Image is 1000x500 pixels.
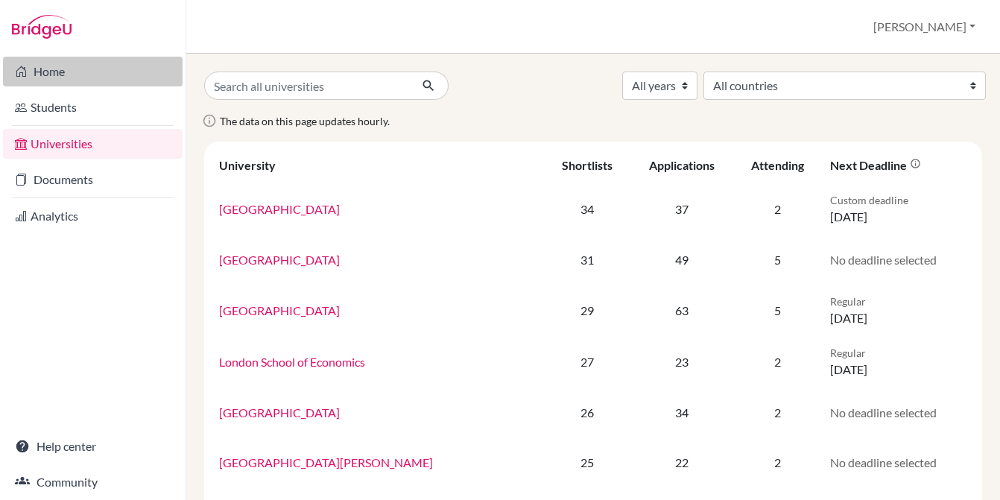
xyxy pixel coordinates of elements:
div: Attending [751,158,804,172]
input: Search all universities [204,72,410,100]
a: Analytics [3,201,183,231]
span: The data on this page updates hourly. [220,115,390,127]
td: 34 [545,183,630,235]
td: 25 [545,437,630,487]
td: 63 [630,285,733,336]
td: 34 [630,387,733,437]
a: [GEOGRAPHIC_DATA] [219,253,340,267]
a: Help center [3,431,183,461]
td: 29 [545,285,630,336]
td: [DATE] [821,183,976,235]
td: 2 [733,387,821,437]
a: Documents [3,165,183,194]
div: Shortlists [562,158,613,172]
img: Bridge-U [12,15,72,39]
a: Students [3,92,183,122]
td: 26 [545,387,630,437]
div: Applications [649,158,715,172]
a: Home [3,57,183,86]
a: London School of Economics [219,355,365,369]
td: [DATE] [821,285,976,336]
span: No deadline selected [830,455,937,469]
span: No deadline selected [830,405,937,420]
a: Community [3,467,183,497]
a: Universities [3,129,183,159]
span: No deadline selected [830,253,937,267]
p: Custom deadline [830,192,967,208]
td: 2 [733,437,821,487]
a: [GEOGRAPHIC_DATA] [219,405,340,420]
td: 49 [630,235,733,285]
td: 5 [733,235,821,285]
th: University [210,148,545,183]
td: 37 [630,183,733,235]
div: Next deadline [830,158,921,172]
td: 23 [630,336,733,387]
p: Regular [830,345,967,361]
a: [GEOGRAPHIC_DATA] [219,303,340,317]
td: 27 [545,336,630,387]
td: [DATE] [821,336,976,387]
td: 2 [733,336,821,387]
a: [GEOGRAPHIC_DATA] [219,202,340,216]
p: Regular [830,294,967,309]
td: 2 [733,183,821,235]
button: [PERSON_NAME] [867,13,982,41]
td: 22 [630,437,733,487]
td: 31 [545,235,630,285]
a: [GEOGRAPHIC_DATA][PERSON_NAME] [219,455,433,469]
td: 5 [733,285,821,336]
